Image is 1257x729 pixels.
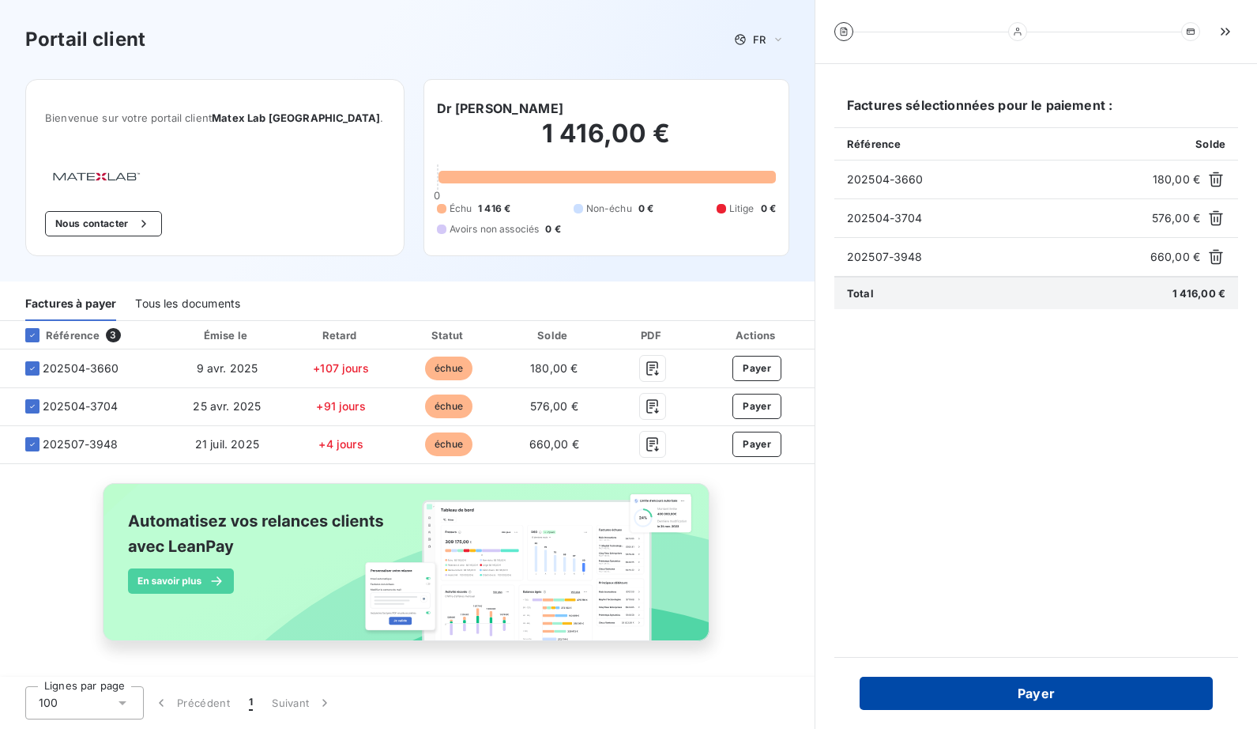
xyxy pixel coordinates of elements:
[847,287,874,300] span: Total
[638,202,653,216] span: 0 €
[847,172,1146,187] span: 202504-3660
[1153,172,1200,187] span: 180,00 €
[193,399,261,413] span: 25 avr. 2025
[171,327,283,343] div: Émise le
[318,437,363,451] span: +4 jours
[313,361,369,375] span: +107 jours
[609,327,696,343] div: PDF
[834,96,1238,127] h6: Factures sélectionnées pour le paiement :
[25,288,116,321] div: Factures à payer
[753,33,766,46] span: FR
[478,202,510,216] span: 1 416 €
[212,111,380,124] span: Matex Lab [GEOGRAPHIC_DATA]
[505,327,602,343] div: Solde
[135,288,240,321] div: Tous les documents
[425,432,472,456] span: échue
[545,222,560,236] span: 0 €
[1150,249,1200,265] span: 660,00 €
[732,356,781,381] button: Payer
[43,398,119,414] span: 202504-3704
[437,118,777,165] h2: 1 416,00 €
[425,357,472,380] span: échue
[529,437,579,451] span: 660,00 €
[43,436,119,452] span: 202507-3948
[39,695,58,711] span: 100
[450,202,472,216] span: Échu
[13,328,100,342] div: Référence
[729,202,755,216] span: Litige
[847,249,1144,265] span: 202507-3948
[732,394,781,419] button: Payer
[195,437,259,451] span: 21 juil. 2025
[586,202,632,216] span: Non-échu
[88,474,727,668] img: banner
[45,211,162,236] button: Nous contacter
[530,361,578,375] span: 180,00 €
[106,328,120,342] span: 3
[45,165,146,186] img: Company logo
[239,686,262,720] button: 1
[399,327,499,343] div: Statut
[702,327,811,343] div: Actions
[450,222,540,236] span: Avoirs non associés
[249,695,253,711] span: 1
[847,210,1146,226] span: 202504-3704
[847,138,901,150] span: Référence
[1172,287,1226,300] span: 1 416,00 €
[437,99,563,118] h6: Dr [PERSON_NAME]
[1195,138,1225,150] span: Solde
[25,25,145,54] h3: Portail client
[290,327,393,343] div: Retard
[197,361,258,375] span: 9 avr. 2025
[732,432,781,457] button: Payer
[530,399,578,413] span: 576,00 €
[316,399,365,413] span: +91 jours
[144,686,239,720] button: Précédent
[425,395,472,418] span: échue
[262,686,342,720] button: Suivant
[43,361,119,376] span: 202504-3660
[434,189,440,202] span: 0
[1152,210,1200,226] span: 576,00 €
[45,111,385,124] span: Bienvenue sur votre portail client .
[860,677,1213,710] button: Payer
[761,202,776,216] span: 0 €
